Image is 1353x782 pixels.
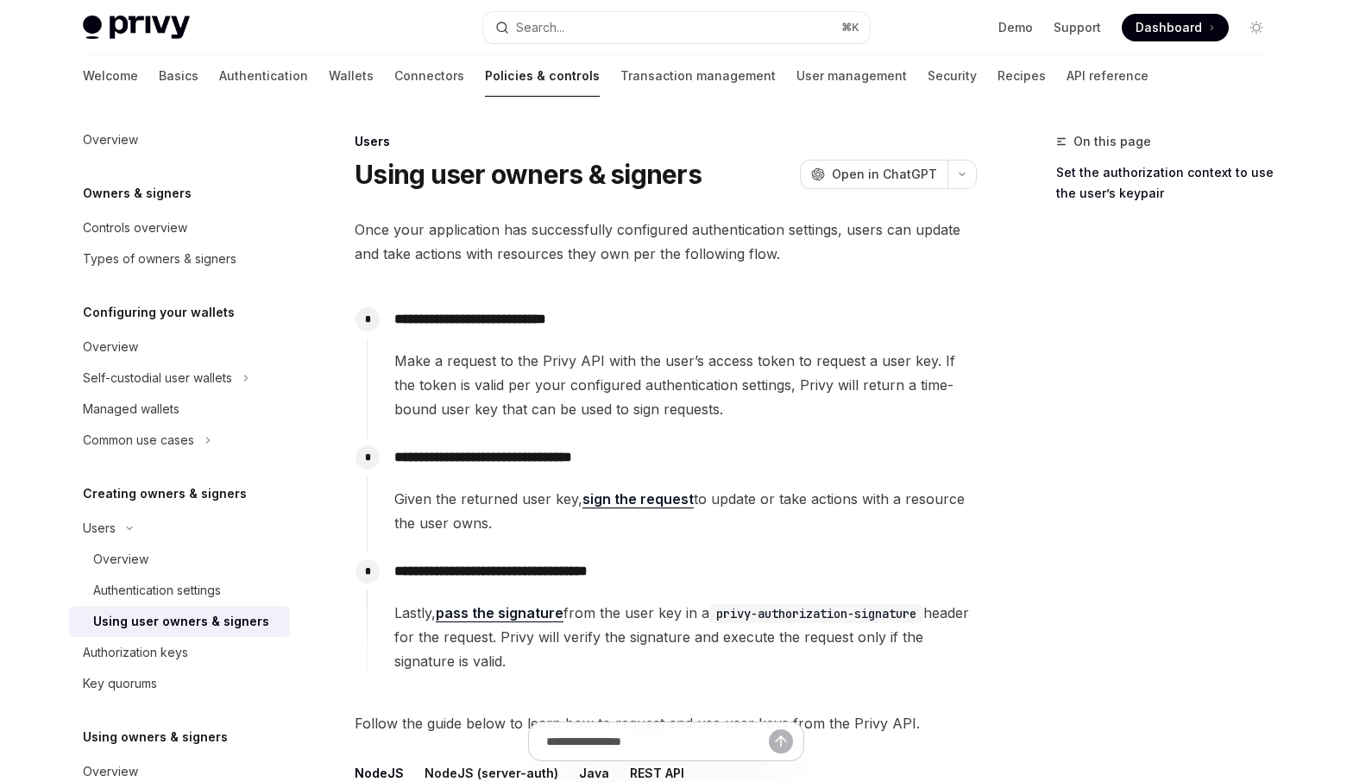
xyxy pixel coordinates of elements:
a: Support [1054,19,1101,36]
h5: Configuring your wallets [83,302,235,323]
span: Open in ChatGPT [832,166,937,183]
div: Overview [83,761,138,782]
a: Welcome [83,55,138,97]
a: Basics [159,55,198,97]
div: Authentication settings [93,580,221,601]
span: ⌘ K [841,21,859,35]
a: sign the request [582,490,694,508]
div: Authorization keys [83,642,188,663]
div: Controls overview [83,218,187,238]
a: Connectors [394,55,464,97]
button: Open search [483,12,870,43]
a: Recipes [997,55,1046,97]
div: Users [355,133,977,150]
div: Common use cases [83,430,194,451]
span: Follow the guide below to learn how to request and use user keys from the Privy API. [355,711,977,735]
code: privy-authorization-signature [709,604,923,623]
button: Toggle Common use cases section [69,425,290,456]
a: Dashboard [1122,14,1229,41]
h5: Creating owners & signers [83,483,247,504]
span: Dashboard [1136,19,1202,36]
div: Overview [83,129,138,150]
span: Lastly, from the user key in a header for the request. Privy will verify the signature and execut... [394,601,976,673]
button: Toggle Self-custodial user wallets section [69,363,290,394]
h5: Owners & signers [83,183,192,204]
h1: Using user owners & signers [355,159,702,190]
div: Key quorums [83,673,157,694]
a: Using user owners & signers [69,606,290,637]
a: Security [928,55,977,97]
input: Ask a question... [546,722,769,760]
a: Overview [69,331,290,363]
span: On this page [1073,131,1151,152]
span: Make a request to the Privy API with the user’s access token to request a user key. If the token ... [394,349,976,421]
button: Send message [769,729,793,754]
div: Overview [93,549,148,570]
a: Wallets [329,55,374,97]
button: Toggle dark mode [1243,14,1270,41]
a: Managed wallets [69,394,290,425]
a: Controls overview [69,212,290,243]
div: Overview [83,337,138,357]
a: Policies & controls [485,55,600,97]
a: API reference [1067,55,1148,97]
div: Managed wallets [83,399,179,419]
a: Types of owners & signers [69,243,290,274]
a: Overview [69,544,290,575]
a: pass the signature [436,604,563,622]
span: Once your application has successfully configured authentication settings, users can update and t... [355,218,977,266]
div: Using user owners & signers [93,611,269,632]
h5: Using owners & signers [83,727,228,747]
div: Types of owners & signers [83,249,236,269]
div: Users [83,518,116,539]
a: Authorization keys [69,637,290,668]
button: Open in ChatGPT [800,160,947,189]
div: Search... [516,17,564,38]
a: Demo [998,19,1033,36]
a: Key quorums [69,668,290,699]
a: Set the authorization context to use the user’s keypair [1056,159,1284,207]
a: User management [796,55,907,97]
button: Toggle Users section [69,513,290,544]
img: light logo [83,16,190,40]
a: Authentication [219,55,308,97]
a: Transaction management [620,55,776,97]
a: Overview [69,124,290,155]
div: Self-custodial user wallets [83,368,232,388]
a: Authentication settings [69,575,290,606]
span: Given the returned user key, to update or take actions with a resource the user owns. [394,487,976,535]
